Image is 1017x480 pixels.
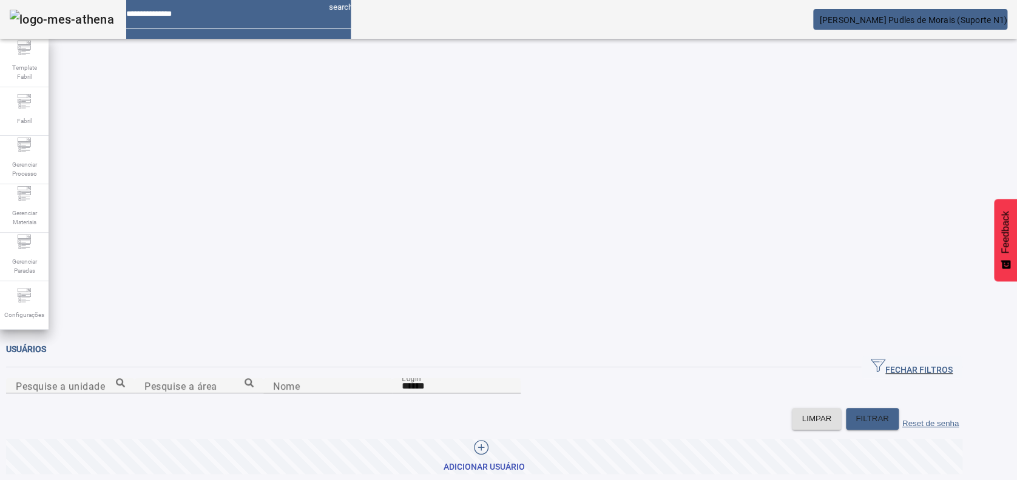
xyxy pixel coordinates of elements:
span: [PERSON_NAME] Pudles de Morais (Suporte N1) [819,15,1007,25]
span: FECHAR FILTROS [871,358,953,376]
span: Configurações [1,307,48,323]
label: Reset de senha [902,419,959,428]
span: LIMPAR [802,413,831,425]
input: Number [16,379,125,393]
mat-label: Nome [273,380,300,392]
mat-label: Login [402,373,421,382]
input: Number [144,379,254,393]
button: Feedback - Mostrar pesquisa [994,199,1017,281]
div: Adicionar Usuário [444,461,525,473]
span: Template Fabril [6,59,42,85]
span: Gerenciar Processo [6,156,42,182]
mat-label: Pesquise a área [144,380,217,392]
span: Usuários [6,344,46,354]
span: Fabril [13,113,35,129]
mat-label: Pesquise a unidade [16,380,105,392]
span: Gerenciar Paradas [6,253,42,279]
img: logo-mes-athena [10,10,114,29]
span: Feedback [1000,211,1011,253]
span: Gerenciar Materiais [6,205,42,230]
span: FILTRAR [856,413,889,425]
